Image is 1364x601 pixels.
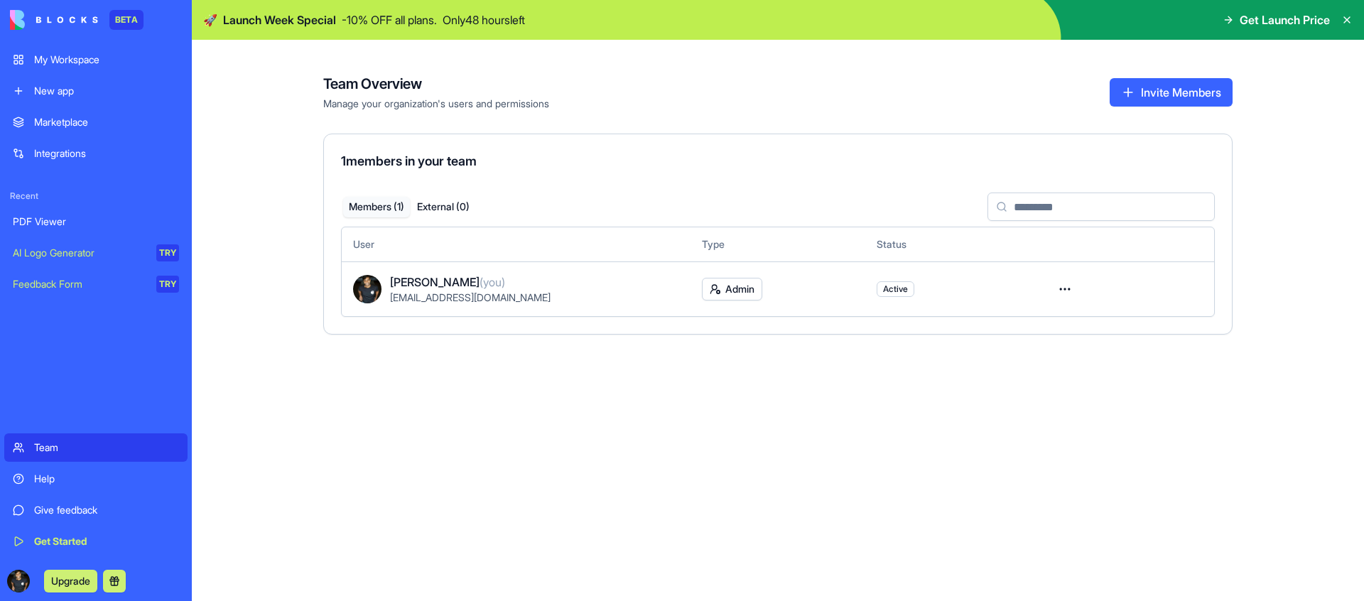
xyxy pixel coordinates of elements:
[156,276,179,293] div: TRY
[4,207,188,236] a: PDF Viewer
[877,237,1029,251] div: Status
[353,275,381,303] img: ACg8ocIO8S1GNGg-oqFdJl-JAf-H-FXOZ-b704vRHjq8mb_n4izPLwGQ=s96-c
[10,10,98,30] img: logo
[1110,78,1233,107] button: Invite Members
[4,465,188,493] a: Help
[34,84,179,98] div: New app
[4,45,188,74] a: My Workspace
[725,282,754,296] span: Admin
[13,277,146,291] div: Feedback Form
[4,496,188,524] a: Give feedback
[10,10,144,30] a: BETA
[323,74,549,94] h4: Team Overview
[410,197,477,217] button: External ( 0 )
[4,77,188,105] a: New app
[4,108,188,136] a: Marketplace
[4,139,188,168] a: Integrations
[109,10,144,30] div: BETA
[34,534,179,548] div: Get Started
[323,97,549,111] span: Manage your organization's users and permissions
[203,11,217,28] span: 🚀
[223,11,336,28] span: Launch Week Special
[341,153,477,168] span: 1 members in your team
[342,11,437,28] p: - 10 % OFF all plans.
[34,503,179,517] div: Give feedback
[4,239,188,267] a: AI Logo GeneratorTRY
[34,146,179,161] div: Integrations
[390,291,551,303] span: [EMAIL_ADDRESS][DOMAIN_NAME]
[4,270,188,298] a: Feedback FormTRY
[1240,11,1330,28] span: Get Launch Price
[34,472,179,486] div: Help
[34,53,179,67] div: My Workspace
[4,527,188,556] a: Get Started
[390,274,505,291] span: [PERSON_NAME]
[34,440,179,455] div: Team
[13,246,146,260] div: AI Logo Generator
[343,197,410,217] button: Members ( 1 )
[13,215,179,229] div: PDF Viewer
[4,190,188,202] span: Recent
[44,573,97,588] a: Upgrade
[7,570,30,592] img: ACg8ocIO8S1GNGg-oqFdJl-JAf-H-FXOZ-b704vRHjq8mb_n4izPLwGQ=s96-c
[44,570,97,592] button: Upgrade
[342,227,691,261] th: User
[443,11,525,28] p: Only 48 hours left
[883,283,908,295] span: Active
[34,115,179,129] div: Marketplace
[702,278,762,300] button: Admin
[156,244,179,261] div: TRY
[702,237,854,251] div: Type
[480,275,505,289] span: (you)
[4,433,188,462] a: Team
